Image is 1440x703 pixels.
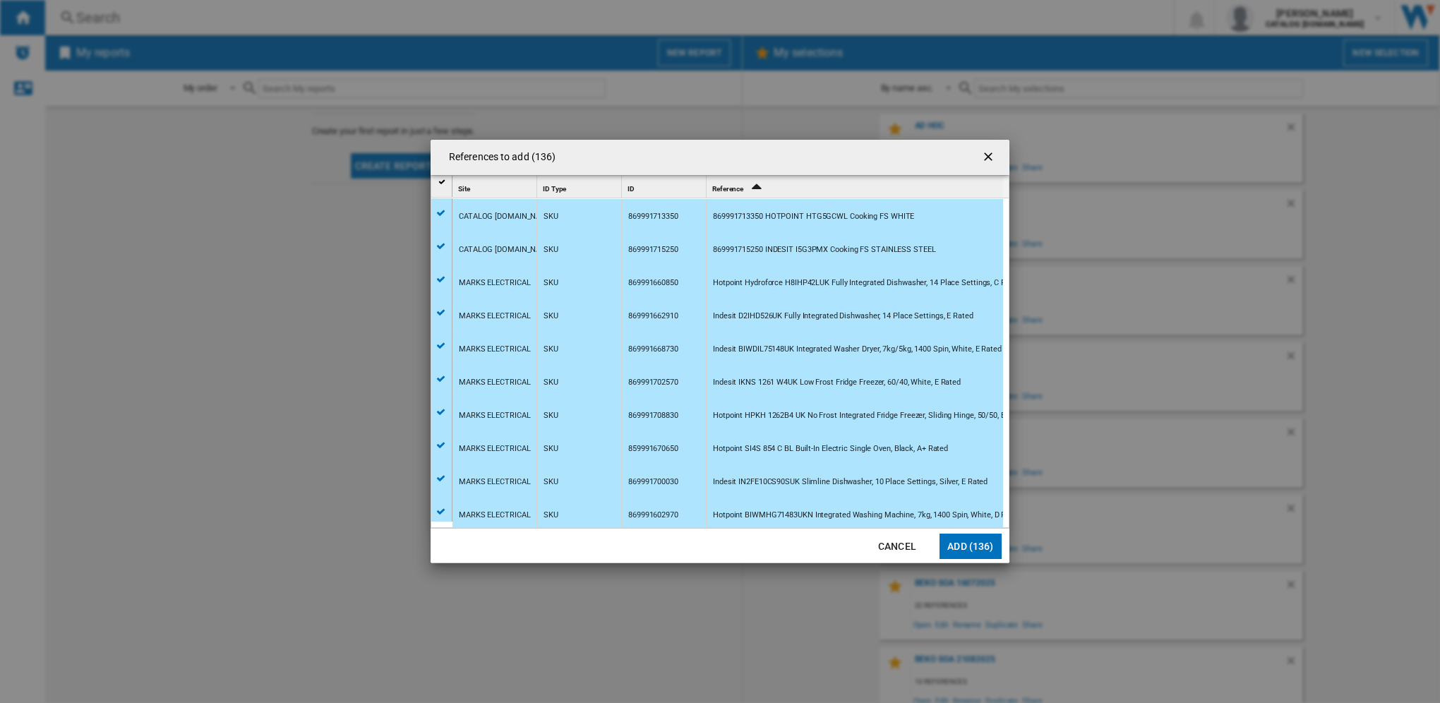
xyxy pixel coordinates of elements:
[459,366,530,399] div: MARKS ELECTRICAL
[459,200,554,233] div: CATALOG [DOMAIN_NAME]
[713,200,914,233] div: 869991713350 HOTPOINT HTG5GCWL Cooking FS WHITE
[459,267,530,299] div: MARKS ELECTRICAL
[455,176,536,198] div: Sort None
[544,466,558,498] div: SKU
[745,185,767,193] span: Sort Ascending
[628,466,678,498] div: 869991700030
[459,300,530,332] div: MARKS ELECTRICAL
[544,399,558,432] div: SKU
[628,185,635,193] span: ID
[628,200,678,233] div: 869991713350
[540,176,621,198] div: Sort None
[628,300,678,332] div: 869991662910
[459,433,530,465] div: MARKS ELECTRICAL
[713,433,948,465] div: Hotpoint SI4S 854 C BL Built-In Electric Single Oven, Black, A+ Rated
[544,234,558,266] div: SKU
[544,499,558,531] div: SKU
[712,185,743,193] span: Reference
[709,176,1003,198] div: Sort Ascending
[976,143,1004,172] button: getI18NText('BUTTONS.CLOSE_DIALOG')
[459,466,530,498] div: MARKS ELECTRICAL
[709,176,1003,198] div: Reference Sort Ascending
[713,399,1027,432] div: Hotpoint HPKH 1262B4 UK No Frost Integrated Fridge Freezer, Sliding Hinge, 50/50, E Rated
[459,499,530,531] div: MARKS ELECTRICAL
[866,534,928,559] button: Cancel
[713,300,973,332] div: Indesit D2IHD526UK Fully Integrated Dishwasher, 14 Place Settings, E Rated
[544,366,558,399] div: SKU
[459,399,530,432] div: MARKS ELECTRICAL
[628,399,678,432] div: 869991708830
[459,234,554,266] div: CATALOG [DOMAIN_NAME]
[458,185,470,193] span: Site
[540,176,621,198] div: ID Type Sort None
[628,333,678,366] div: 869991668730
[713,333,1002,366] div: Indesit BIWDIL75148UK Integrated Washer Dryer, 7kg/5kg, 1400 Spin, White, E Rated
[544,200,558,233] div: SKU
[544,300,558,332] div: SKU
[628,499,678,531] div: 869991602970
[455,176,536,198] div: Site Sort None
[544,433,558,465] div: SKU
[544,333,558,366] div: SKU
[442,150,556,164] h4: References to add (136)
[628,433,678,465] div: 859991670650
[940,534,1002,559] button: Add (136)
[713,366,961,399] div: Indesit IKNS 1261 W4UK Low Frost Fridge Freezer, 60/40, White, E Rated
[543,185,566,193] span: ID Type
[713,499,1021,531] div: Hotpoint BIWMHG71483UKN Integrated Washing Machine, 7kg, 1400 Spin, White, D Rated
[628,267,678,299] div: 869991660850
[625,176,706,198] div: Sort None
[713,466,988,498] div: Indesit IN2FE10CS90SUK Slimline Dishwasher, 10 Place Settings, Silver, E Rated
[713,267,1021,299] div: Hotpoint Hydroforce H8IHP42LUK Fully Integrated Dishwasher, 14 Place Settings, C Rated
[981,150,998,167] ng-md-icon: getI18NText('BUTTONS.CLOSE_DIALOG')
[713,234,936,266] div: 869991715250 INDESIT I5G3PMX Cooking FS STAINLESS STEEL
[544,267,558,299] div: SKU
[628,366,678,399] div: 869991702570
[459,333,530,366] div: MARKS ELECTRICAL
[628,234,678,266] div: 869991715250
[625,176,706,198] div: ID Sort None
